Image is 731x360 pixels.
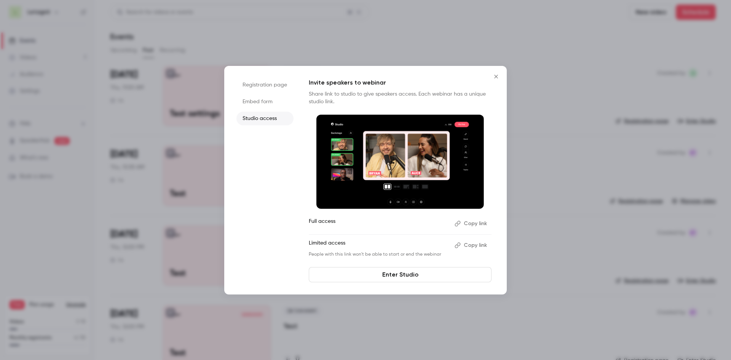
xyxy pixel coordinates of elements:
p: Full access [309,218,448,230]
p: Share link to studio to give speakers access. Each webinar has a unique studio link. [309,90,492,106]
img: Invite speakers to webinar [316,115,484,209]
button: Copy link [452,218,492,230]
button: Close [488,69,504,84]
p: People with this link won't be able to start or end the webinar [309,251,448,258]
li: Registration page [236,78,294,92]
li: Studio access [236,112,294,125]
button: Copy link [452,239,492,251]
p: Invite speakers to webinar [309,78,492,87]
p: Limited access [309,239,448,251]
li: Embed form [236,95,294,109]
a: Enter Studio [309,267,492,282]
